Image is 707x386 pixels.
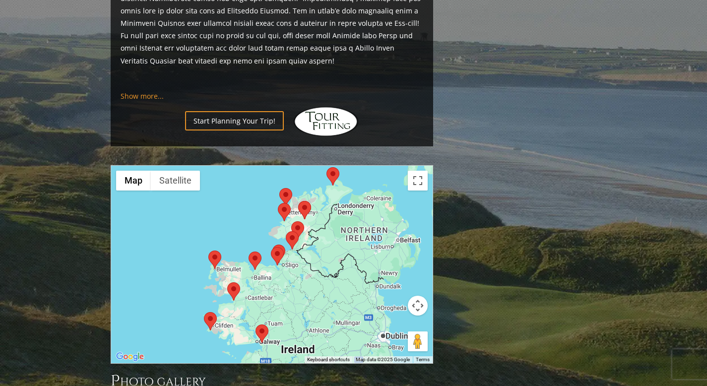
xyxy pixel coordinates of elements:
span: Map data ©2025 Google [356,357,410,362]
img: Google [114,350,146,363]
button: Show satellite imagery [151,171,200,191]
a: Terms [416,357,430,362]
a: Start Planning Your Trip! [185,111,284,130]
button: Map camera controls [408,296,428,316]
button: Drag Pegman onto the map to open Street View [408,331,428,351]
button: Keyboard shortcuts [307,356,350,363]
a: Open this area in Google Maps (opens a new window) [114,350,146,363]
img: Hidden Links [294,107,358,136]
button: Show street map [116,171,151,191]
a: Show more... [121,91,164,101]
button: Toggle fullscreen view [408,171,428,191]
